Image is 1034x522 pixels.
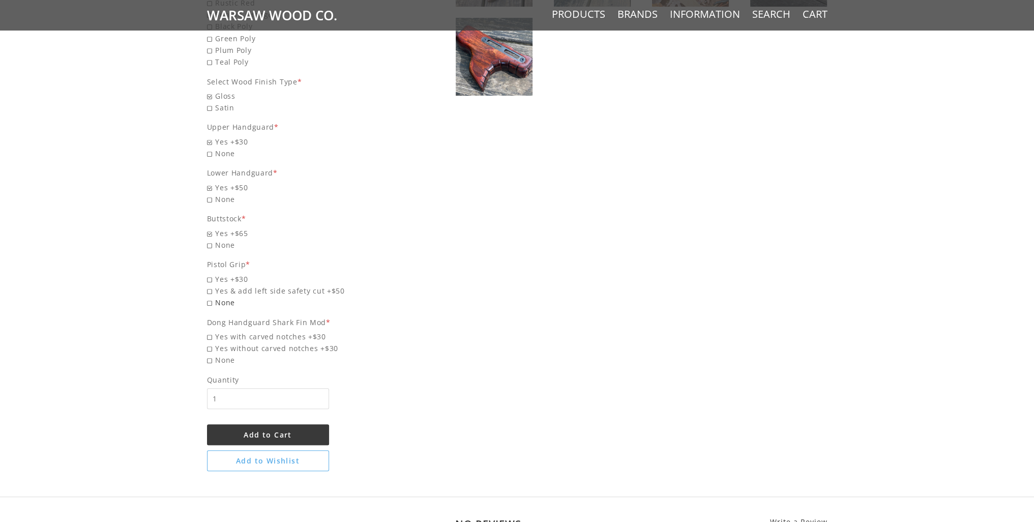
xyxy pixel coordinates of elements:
span: Yes +$65 [207,227,402,239]
span: Yes +$30 [207,136,402,148]
span: Gloss [207,90,402,102]
span: None [207,297,402,308]
span: Teal Poly [207,56,402,68]
span: Yes +$50 [207,182,402,193]
div: Dong Handguard Shark Fin Mod [207,316,402,328]
button: Add to Cart [207,424,329,445]
span: Yes +$30 [207,273,402,285]
img: AK Wood Refinishing Service [456,18,533,96]
span: Yes with carved notches +$30 [207,331,402,342]
span: Yes without carved notches +$30 [207,342,402,354]
span: Yes & add left side safety cut +$50 [207,285,402,297]
span: Satin [207,102,402,113]
span: Quantity [207,374,329,386]
span: Add to Cart [244,430,291,440]
div: Select Wood Finish Type [207,76,402,88]
span: Plum Poly [207,44,402,56]
div: Lower Handguard [207,167,402,179]
div: Buttstock [207,213,402,224]
a: Search [752,8,790,21]
a: Information [670,8,740,21]
span: None [207,193,402,205]
input: Quantity [207,388,329,409]
a: Brands [617,8,658,21]
span: None [207,148,402,159]
div: Upper Handguard [207,121,402,133]
span: None [207,239,402,251]
span: None [207,354,402,366]
span: Green Poly [207,33,402,44]
a: Cart [803,8,828,21]
div: Pistol Grip [207,258,402,270]
a: Products [552,8,605,21]
button: Add to Wishlist [207,450,329,471]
